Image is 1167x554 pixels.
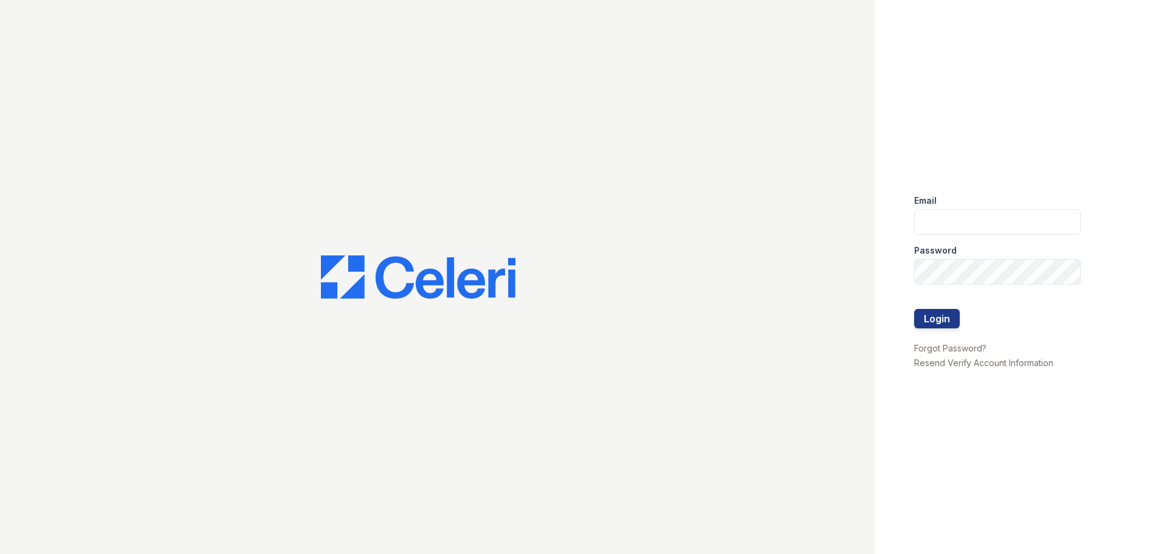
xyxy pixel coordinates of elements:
[914,244,957,257] label: Password
[914,309,960,328] button: Login
[914,358,1053,368] a: Resend Verify Account Information
[914,195,937,207] label: Email
[914,343,986,353] a: Forgot Password?
[321,255,515,299] img: CE_Logo_Blue-a8612792a0a2168367f1c8372b55b34899dd931a85d93a1a3d3e32e68fde9ad4.png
